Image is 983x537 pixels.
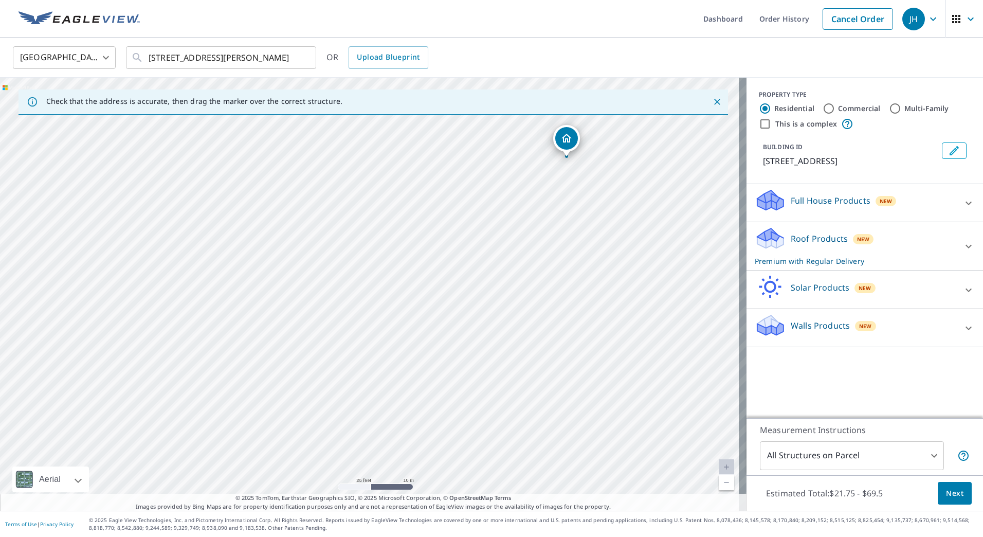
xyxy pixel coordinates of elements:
[149,43,295,72] input: Search by address or latitude-longitude
[449,494,493,502] a: OpenStreetMap
[755,256,956,266] p: Premium with Regular Delivery
[823,8,893,30] a: Cancel Order
[760,424,970,436] p: Measurement Instructions
[763,155,938,167] p: [STREET_ADDRESS]
[791,281,849,294] p: Solar Products
[755,226,975,266] div: Roof ProductsNewPremium with Regular Delivery
[719,459,734,475] a: Current Level 20, Zoom In Disabled
[12,467,89,492] div: Aerial
[763,142,803,151] p: BUILDING ID
[755,275,975,305] div: Solar ProductsNew
[719,475,734,490] a: Current Level 20, Zoom Out
[904,103,949,114] label: Multi-Family
[46,97,342,106] p: Check that the address is accurate, then drag the marker over the correct structure.
[495,494,512,502] a: Terms
[791,319,850,332] p: Walls Products
[755,188,975,218] div: Full House ProductsNew
[357,51,420,64] span: Upload Blueprint
[791,194,870,207] p: Full House Products
[40,521,74,528] a: Privacy Policy
[880,197,893,205] span: New
[755,313,975,343] div: Walls ProductsNew
[89,516,978,532] p: © 2025 Eagle View Technologies, Inc. and Pictometry International Corp. All Rights Reserved. Repo...
[13,43,116,72] div: [GEOGRAPHIC_DATA]
[760,441,944,470] div: All Structures on Parcel
[774,103,814,114] label: Residential
[36,467,64,492] div: Aerial
[349,46,428,69] a: Upload Blueprint
[5,521,37,528] a: Terms of Use
[775,119,837,129] label: This is a complex
[938,482,972,505] button: Next
[946,487,963,500] span: Next
[838,103,881,114] label: Commercial
[759,90,971,99] div: PROPERTY TYPE
[758,482,891,505] p: Estimated Total: $21.75 - $69.5
[857,235,870,243] span: New
[711,95,724,109] button: Close
[553,125,580,157] div: Dropped pin, building 1, Residential property, 8618 Dallington Dr Amarillo, TX 79119
[942,142,967,159] button: Edit building 1
[19,11,140,27] img: EV Logo
[859,284,871,292] span: New
[326,46,428,69] div: OR
[957,450,970,462] span: Your report will include each building or structure inside the parcel boundary. In some cases, du...
[902,8,925,30] div: JH
[859,322,872,330] span: New
[791,232,848,245] p: Roof Products
[235,494,512,503] span: © 2025 TomTom, Earthstar Geographics SIO, © 2025 Microsoft Corporation, ©
[5,521,74,527] p: |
